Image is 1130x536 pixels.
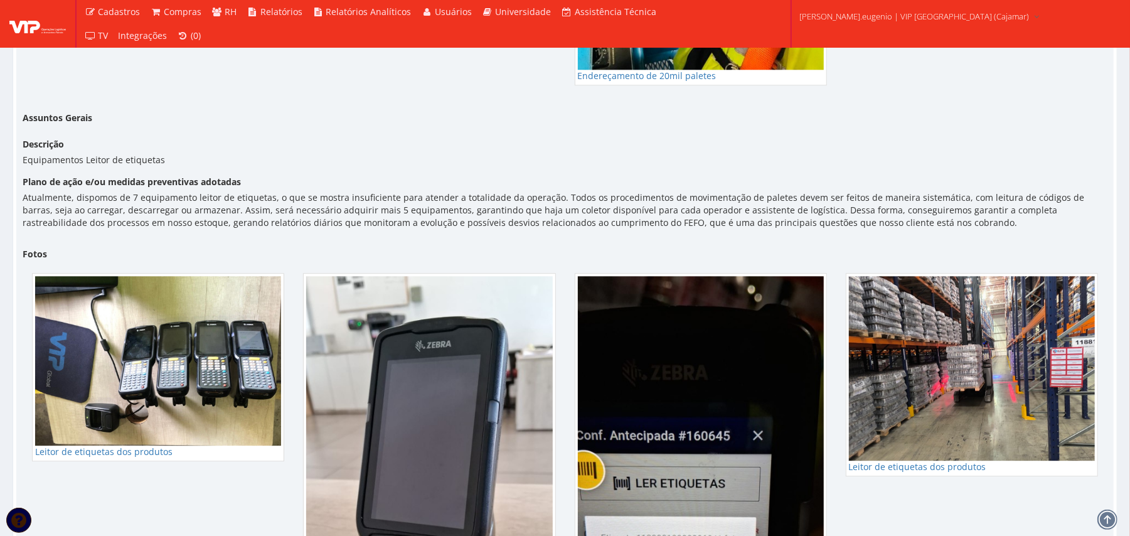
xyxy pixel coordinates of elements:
span: Universidade [496,6,552,18]
div: Atualmente, dispomos de 7 equipamento leitor de etiquetas, o que se mostra insuficiente para aten... [23,191,1107,229]
a: TV [80,24,114,48]
span: [PERSON_NAME].eugenio | VIP [GEOGRAPHIC_DATA] (Cajamar) [799,10,1029,23]
span: Assistência Técnica [575,6,656,18]
label: Fotos [23,248,47,260]
span: Relatórios Analíticos [326,6,412,18]
span: TV [99,29,109,41]
span: RH [225,6,237,18]
img: whatsapp-image-2025-08-22-at-101315-175587034468a87488be29a.jpeg [849,276,1095,461]
span: Endereçamento de 20mil paletes [578,70,717,82]
span: Integrações [119,29,168,41]
a: Integrações [114,24,173,48]
a: Leitor de etiquetas dos produtos [846,273,1098,476]
label: Plano de ação e/ou medidas preventivas adotadas [23,176,241,188]
label: Descrição [23,138,64,151]
div: Equipamentos Leitor de etiquetas [23,154,1107,166]
span: Leitor de etiquetas dos produtos [35,446,173,458]
a: Leitor de etiquetas dos produtos [32,273,284,461]
span: Leitor de etiquetas dos produtos [849,461,986,473]
span: Cadastros [99,6,141,18]
span: (0) [191,29,201,41]
img: whatsapp-image-2025-08-07-at-091029-175587034368a8748764e8e.jpeg [35,276,281,446]
a: (0) [173,24,206,48]
img: logo [9,14,66,33]
label: Assuntos Gerais [23,107,92,129]
span: Relatórios [260,6,302,18]
span: Compras [164,6,201,18]
span: Usuários [435,6,472,18]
